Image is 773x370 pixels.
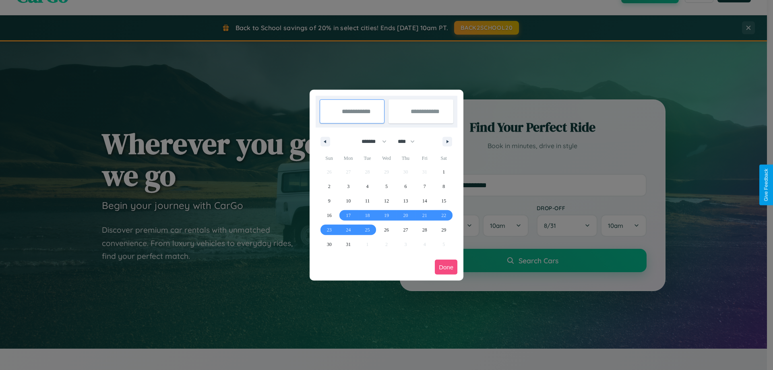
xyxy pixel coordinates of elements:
span: Thu [396,152,415,165]
span: 21 [422,208,427,223]
span: 10 [346,194,351,208]
span: 18 [365,208,370,223]
span: 22 [441,208,446,223]
div: Give Feedback [763,169,769,201]
span: 24 [346,223,351,237]
span: 1 [442,165,445,179]
span: 16 [327,208,332,223]
button: 2 [320,179,339,194]
span: 8 [442,179,445,194]
span: Fri [415,152,434,165]
button: 30 [320,237,339,252]
span: 11 [365,194,370,208]
button: 22 [434,208,453,223]
button: 4 [358,179,377,194]
button: 23 [320,223,339,237]
button: 28 [415,223,434,237]
button: 14 [415,194,434,208]
button: 13 [396,194,415,208]
button: 17 [339,208,358,223]
button: 16 [320,208,339,223]
span: 25 [365,223,370,237]
span: 5 [385,179,388,194]
span: 30 [327,237,332,252]
span: 6 [404,179,407,194]
button: 7 [415,179,434,194]
button: 27 [396,223,415,237]
span: Mon [339,152,358,165]
button: 6 [396,179,415,194]
span: 31 [346,237,351,252]
span: 27 [403,223,408,237]
button: 8 [434,179,453,194]
button: 31 [339,237,358,252]
span: 14 [422,194,427,208]
span: 20 [403,208,408,223]
button: 20 [396,208,415,223]
span: Sat [434,152,453,165]
button: 29 [434,223,453,237]
button: 9 [320,194,339,208]
span: 23 [327,223,332,237]
button: 18 [358,208,377,223]
span: Sun [320,152,339,165]
span: 3 [347,179,349,194]
span: 9 [328,194,331,208]
button: 10 [339,194,358,208]
span: 13 [403,194,408,208]
span: 26 [384,223,389,237]
button: 25 [358,223,377,237]
button: 21 [415,208,434,223]
span: 4 [366,179,369,194]
span: Tue [358,152,377,165]
span: Wed [377,152,396,165]
button: 24 [339,223,358,237]
span: 2 [328,179,331,194]
span: 19 [384,208,389,223]
span: 29 [441,223,446,237]
button: 1 [434,165,453,179]
button: 11 [358,194,377,208]
button: 5 [377,179,396,194]
span: 15 [441,194,446,208]
span: 17 [346,208,351,223]
span: 7 [424,179,426,194]
span: 12 [384,194,389,208]
button: 12 [377,194,396,208]
button: 26 [377,223,396,237]
button: 3 [339,179,358,194]
button: Done [435,260,457,275]
span: 28 [422,223,427,237]
button: 19 [377,208,396,223]
button: 15 [434,194,453,208]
